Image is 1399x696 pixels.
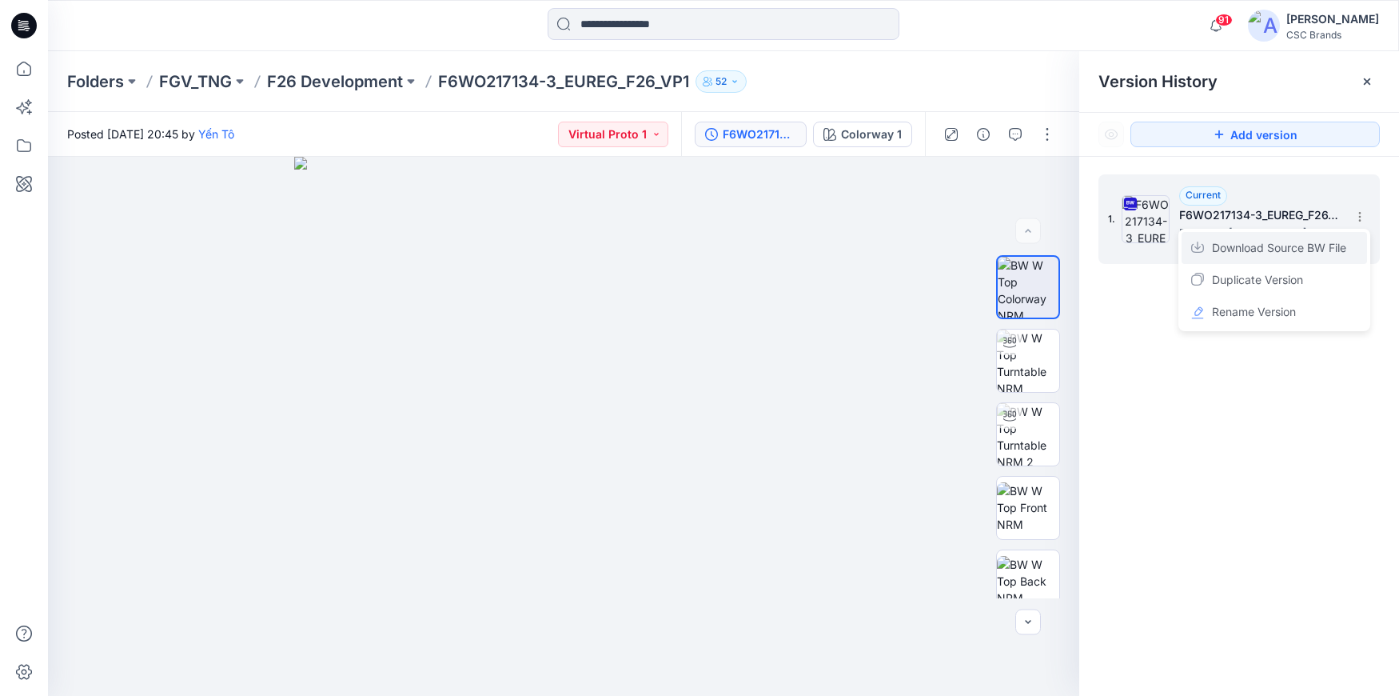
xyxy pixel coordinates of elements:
[1286,29,1379,41] div: CSC Brands
[267,70,403,93] a: F26 Development
[971,122,996,147] button: Details
[159,70,232,93] a: FGV_TNG
[1098,72,1218,91] span: Version History
[198,127,234,141] a: Yến Tô
[997,330,1059,392] img: BW W Top Turntable NRM
[715,73,727,90] p: 52
[998,257,1058,318] img: BW W Top Colorway NRM
[438,70,689,93] p: F6WO217134-3_EUREG_F26_VP1
[1212,270,1303,290] span: Duplicate Version
[1130,122,1380,147] button: Add version
[1108,212,1115,226] span: 1.
[696,70,747,93] button: 52
[813,122,912,147] button: Colorway 1
[1286,10,1379,29] div: [PERSON_NAME]
[1212,238,1346,258] span: Download Source BW File
[67,70,124,93] a: Folders
[1215,14,1233,26] span: 91
[1361,75,1373,88] button: Close
[1248,10,1280,42] img: avatar
[1179,206,1339,225] h5: F6WO217134-3_EUREG_F26_VP1
[1179,225,1339,241] span: Posted by: Yến Tô
[695,122,807,147] button: F6WO217134-3_EUREG_F26_VP1
[997,403,1059,466] img: BW W Top Turntable NRM 2
[997,482,1059,533] img: BW W Top Front NRM
[67,126,234,142] span: Posted [DATE] 20:45 by
[1186,189,1221,201] span: Current
[841,126,902,143] div: Colorway 1
[1212,302,1296,322] span: Rename Version
[723,126,796,143] div: F6WO217134-3_EUREG_F26_VP1
[1098,122,1124,147] button: Show Hidden Versions
[997,556,1059,606] img: BW W Top Back NRM
[294,157,833,696] img: eyJhbGciOiJIUzI1NiIsImtpZCI6IjAiLCJzbHQiOiJzZXMiLCJ0eXAiOiJKV1QifQ.eyJkYXRhIjp7InR5cGUiOiJzdG9yYW...
[1122,195,1170,243] img: F6WO217134-3_EUREG_F26_VP1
